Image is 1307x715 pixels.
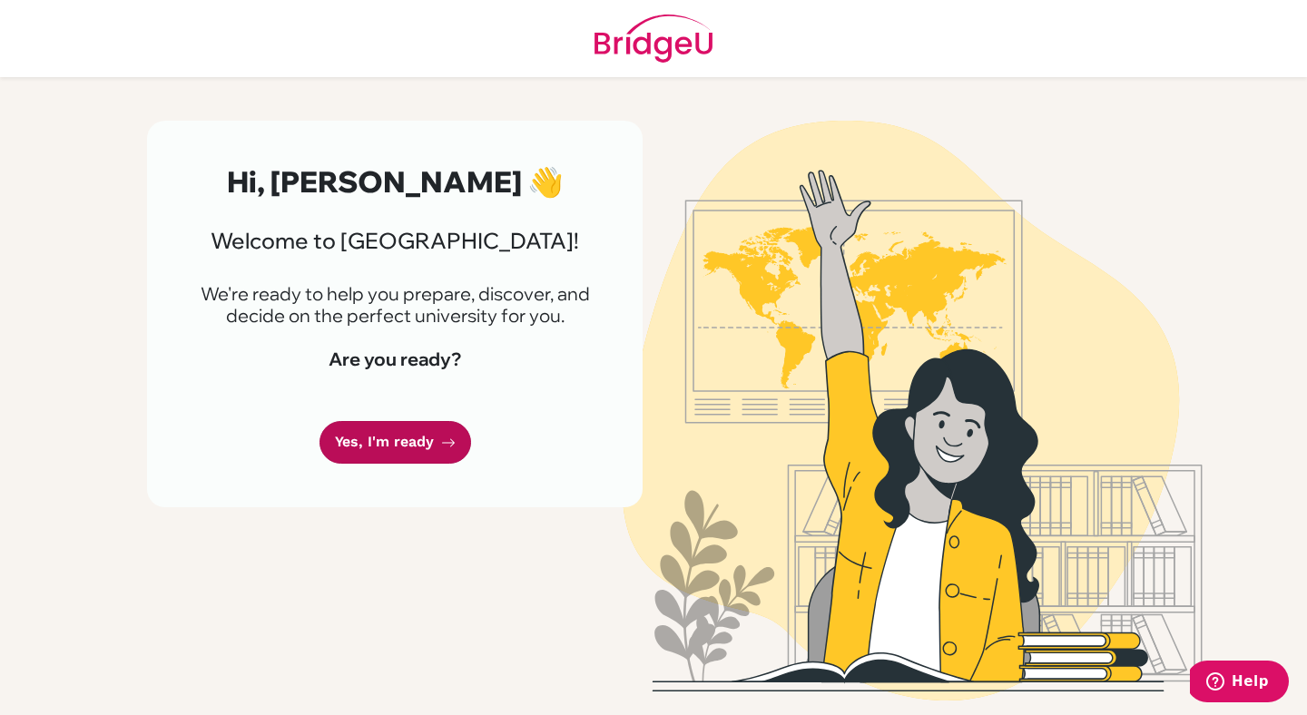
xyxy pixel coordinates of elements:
[191,283,599,327] p: We're ready to help you prepare, discover, and decide on the perfect university for you.
[191,164,599,199] h2: Hi, [PERSON_NAME] 👋
[1190,661,1289,706] iframe: Opens a widget where you can find more information
[191,228,599,254] h3: Welcome to [GEOGRAPHIC_DATA]!
[191,348,599,370] h4: Are you ready?
[319,421,471,464] a: Yes, I'm ready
